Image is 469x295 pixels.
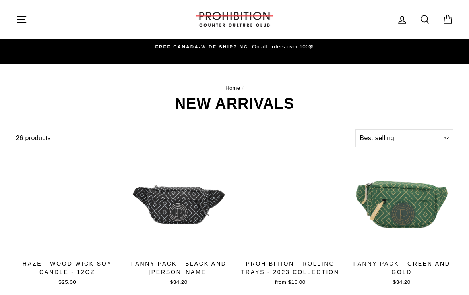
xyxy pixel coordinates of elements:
[239,278,342,286] div: from $10.00
[155,44,248,49] span: FREE CANADA-WIDE SHIPPING
[351,278,453,286] div: $34.20
[239,260,342,276] div: PROHIBITION - ROLLING TRAYS - 2023 COLLECTION
[16,133,353,143] div: 26 products
[128,260,231,276] div: FANNY PACK - BLACK AND [PERSON_NAME]
[351,260,453,276] div: FANNY PACK - GREEN AND GOLD
[242,85,244,91] span: /
[16,96,453,111] h1: NEW ARRIVALS
[128,278,231,286] div: $34.20
[128,153,231,289] a: FANNY PACK - BLACK AND [PERSON_NAME]$34.20
[195,12,274,27] img: PROHIBITION COUNTER-CULTURE CLUB
[250,44,314,50] span: On all orders over 100$!
[16,278,119,286] div: $25.00
[351,153,453,289] a: FANNY PACK - GREEN AND GOLD$34.20
[16,153,119,289] a: Haze - Wood Wick Soy Candle - 12oz$25.00
[239,153,342,289] a: PROHIBITION - ROLLING TRAYS - 2023 COLLECTIONfrom $10.00
[225,85,240,91] a: Home
[16,260,119,276] div: Haze - Wood Wick Soy Candle - 12oz
[16,84,453,93] nav: breadcrumbs
[18,42,451,51] a: FREE CANADA-WIDE SHIPPING On all orders over 100$!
